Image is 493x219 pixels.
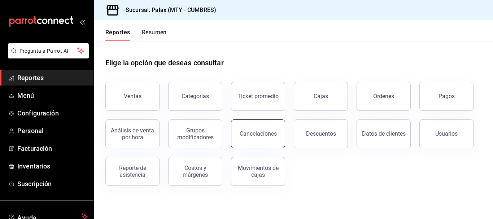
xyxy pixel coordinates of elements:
button: Pregunta a Parrot AI [8,43,89,58]
a: Cajas [294,82,348,111]
span: Facturación [17,144,88,153]
div: Pagos [439,93,455,100]
button: Reporte de asistencia [105,157,160,186]
span: Menú [17,91,88,100]
span: Reportes [17,73,88,83]
button: Costos y márgenes [168,157,222,186]
div: Análisis de venta por hora [110,127,155,141]
button: Movimientos de cajas [231,157,285,186]
div: Costos y márgenes [173,165,218,178]
div: Ventas [124,93,141,100]
button: Ticket promedio [231,82,285,111]
span: Pregunta a Parrot AI [19,47,78,55]
h3: Sucursal: Palax (MTY - CUMBRES) [120,6,216,14]
a: Pregunta a Parrot AI [5,52,89,60]
button: open_drawer_menu [79,19,85,25]
div: Movimientos de cajas [236,165,280,178]
button: Descuentos [294,119,348,148]
button: Pagos [419,82,474,111]
span: Suscripción [17,179,88,189]
button: Datos de clientes [357,119,411,148]
button: Órdenes [357,82,411,111]
button: Resumen [142,29,167,41]
div: Ticket promedio [237,93,279,100]
button: Ventas [105,82,160,111]
button: Categorías [168,82,222,111]
span: Inventarios [17,161,88,171]
button: Análisis de venta por hora [105,119,160,148]
button: Cancelaciones [231,119,285,148]
div: Datos de clientes [362,130,406,137]
div: Cajas [314,92,328,101]
span: Personal [17,126,88,136]
div: Categorías [182,93,209,100]
div: navigation tabs [105,29,167,41]
button: Usuarios [419,119,474,148]
span: Configuración [17,108,88,118]
div: Usuarios [435,130,458,137]
div: Cancelaciones [240,130,277,137]
div: Órdenes [373,93,394,100]
button: Grupos modificadores [168,119,222,148]
div: Grupos modificadores [173,127,218,141]
div: Descuentos [306,130,336,137]
button: Reportes [105,29,130,41]
div: Reporte de asistencia [110,165,155,178]
h1: Elige la opción que deseas consultar [105,57,224,68]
